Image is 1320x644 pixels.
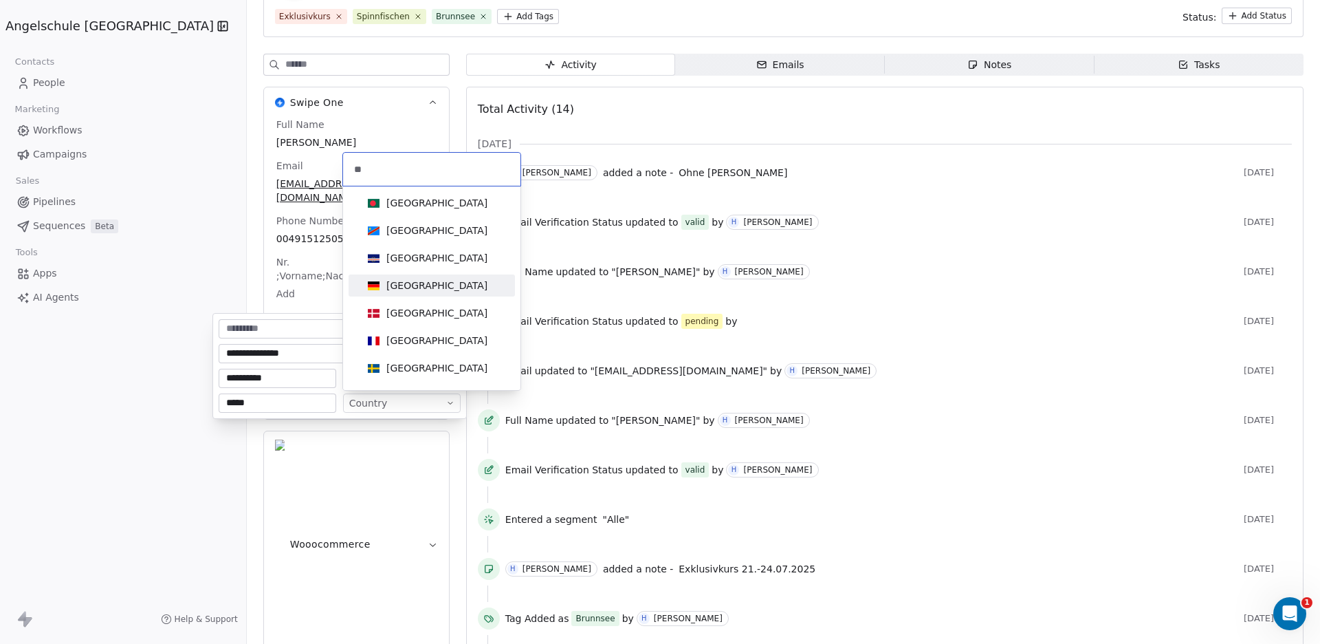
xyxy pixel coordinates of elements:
div: [GEOGRAPHIC_DATA] [386,279,487,292]
div: [GEOGRAPHIC_DATA] [386,306,487,320]
div: Suggestions [349,192,515,385]
iframe: Intercom live chat [1273,597,1306,630]
div: [GEOGRAPHIC_DATA] [386,196,487,210]
span: 1 [1301,597,1312,608]
div: [GEOGRAPHIC_DATA] [386,251,487,265]
div: [GEOGRAPHIC_DATA] [386,361,487,375]
div: [GEOGRAPHIC_DATA] [386,334,487,347]
div: [GEOGRAPHIC_DATA] [386,224,487,237]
